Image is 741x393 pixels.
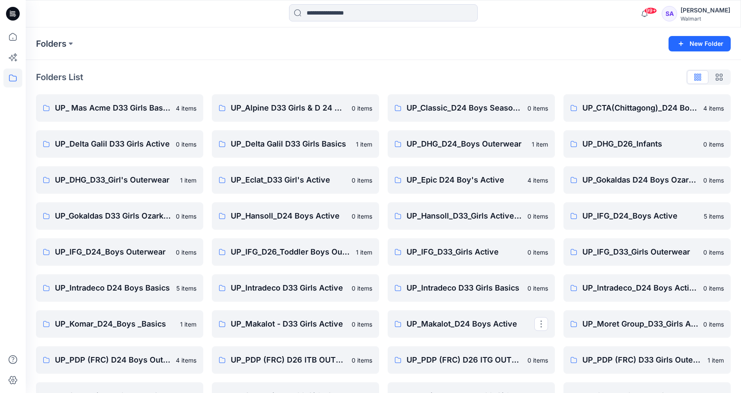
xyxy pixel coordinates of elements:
a: UP_Hansoll_D33_Girls Active & Bottoms0 items [388,202,555,230]
p: UP_Makalot - D33 Girls Active [231,318,346,330]
p: UP_Gokaldas D33 Girls Ozark Trails [55,210,171,222]
a: UP_Eclat_D33 Girl's Active0 items [212,166,379,194]
p: 0 items [352,104,372,113]
p: UP_IFG_D33_Girls Active [407,246,522,258]
p: UP_DHG_D33_Girl's Outerwear [55,174,175,186]
p: UP_Eclat_D33 Girl's Active [231,174,346,186]
p: 4 items [176,356,196,365]
a: UP_IFG_D33_Girls Outerwear0 items [563,238,731,266]
p: 0 items [703,140,724,149]
p: UP_Hansoll_D24 Boys Active [231,210,346,222]
p: 1 item [356,140,372,149]
p: 0 items [176,140,196,149]
span: 99+ [644,7,657,14]
p: UP_IFG_D33_Girls Outerwear [582,246,698,258]
p: 0 items [352,320,372,329]
a: UP_Delta Galil D33 Girls Active0 items [36,130,203,158]
a: UP_Alpine D33 Girls & D 24 Boys Active0 items [212,94,379,122]
p: UP_Intradeco D24 Boys Basics [55,282,171,294]
div: [PERSON_NAME] [681,5,730,15]
a: UP_Epic D24 Boy's Active4 items [388,166,555,194]
p: UP_Epic D24 Boy's Active [407,174,522,186]
p: UP_ Mas Acme D33 Girls Basics [55,102,171,114]
a: UP_PDP (FRC) D24 Boys Outerwear4 items [36,346,203,374]
a: UP_Delta Galil D33 Girls Basics1 item [212,130,379,158]
p: UP_Moret Group_D33_Girls Active [582,318,698,330]
p: 0 items [527,248,548,257]
p: 0 items [703,176,724,185]
a: UP_Moret Group_D33_Girls Active0 items [563,310,731,338]
p: 0 items [352,356,372,365]
p: 0 items [527,212,548,221]
a: UP_Classic_D24 Boys Seasonal0 items [388,94,555,122]
p: 0 items [527,284,548,293]
p: 0 items [527,356,548,365]
a: UP_Intradeco_D24 Boys Active0 items [563,274,731,302]
p: UP_Delta Galil D33 Girls Active [55,138,171,150]
a: UP_Gokaldas D33 Girls Ozark Trails0 items [36,202,203,230]
a: UP_Intradeco D24 Boys Basics5 items [36,274,203,302]
a: UP_DHG_D26_Infants0 items [563,130,731,158]
a: UP_PDP (FRC) D26 ITG OUTERWEAR0 items [388,346,555,374]
p: UP_PDP (FRC) D33 Girls Outerwear [582,354,702,366]
a: UP_Intradeco D33 Girls Basics0 items [388,274,555,302]
p: 0 items [176,248,196,257]
a: UP_ Mas Acme D33 Girls Basics4 items [36,94,203,122]
a: UP_Gokaldas D24 Boys Ozark Trails0 items [563,166,731,194]
p: 0 items [527,104,548,113]
p: Folders List [36,71,83,84]
p: UP_Hansoll_D33_Girls Active & Bottoms [407,210,522,222]
p: UP_CTA(Chittagong)_D24 Boy's Active [582,102,698,114]
p: 1 item [708,356,724,365]
p: UP_IFG_D24_Boys Active [582,210,699,222]
p: UP_Alpine D33 Girls & D 24 Boys Active [231,102,346,114]
a: UP_DHG_D33_Girl's Outerwear1 item [36,166,203,194]
div: SA [662,6,677,21]
p: 0 items [703,320,724,329]
p: 0 items [703,284,724,293]
p: UP_Gokaldas D24 Boys Ozark Trails [582,174,698,186]
p: UP_DHG_D26_Infants [582,138,698,150]
p: UP_PDP (FRC) D24 Boys Outerwear [55,354,171,366]
p: UP_Komar_D24_Boys _Basics [55,318,175,330]
a: UP_CTA(Chittagong)_D24 Boy's Active4 items [563,94,731,122]
p: 5 items [176,284,196,293]
button: New Folder [669,36,731,51]
p: UP_Intradeco D33 Girls Basics [407,282,522,294]
p: 1 item [532,140,548,149]
div: Walmart [681,15,730,22]
p: UP_PDP (FRC) D26 ITG OUTERWEAR [407,354,522,366]
a: UP_IFG_D26_Toddler Boys Outerwear1 item [212,238,379,266]
p: UP_Classic_D24 Boys Seasonal [407,102,522,114]
p: 4 items [703,104,724,113]
p: 0 items [352,176,372,185]
a: UP_PDP (FRC) D26 ITB OUTERWEAR0 items [212,346,379,374]
a: UP_Komar_D24_Boys _Basics1 item [36,310,203,338]
a: Folders [36,38,66,50]
a: UP_Intradeco D33 Girls Active0 items [212,274,379,302]
a: UP_Hansoll_D24 Boys Active0 items [212,202,379,230]
p: UP_DHG_D24_Boys Outerwear [407,138,527,150]
p: UP_Intradeco_D24 Boys Active [582,282,698,294]
a: UP_PDP (FRC) D33 Girls Outerwear1 item [563,346,731,374]
a: UP_IFG_D33_Girls Active0 items [388,238,555,266]
p: 1 item [180,176,196,185]
p: UP_Delta Galil D33 Girls Basics [231,138,351,150]
p: 1 item [180,320,196,329]
p: 0 items [352,284,372,293]
p: 0 items [352,212,372,221]
p: 1 item [356,248,372,257]
p: UP_PDP (FRC) D26 ITB OUTERWEAR [231,354,346,366]
a: UP_DHG_D24_Boys Outerwear1 item [388,130,555,158]
p: UP_IFG_D24_Boys Outerwear [55,246,171,258]
a: UP_Makalot_D24 Boys Active [388,310,555,338]
p: UP_IFG_D26_Toddler Boys Outerwear [231,246,351,258]
p: 5 items [704,212,724,221]
a: UP_Makalot - D33 Girls Active0 items [212,310,379,338]
a: UP_IFG_D24_Boys Outerwear0 items [36,238,203,266]
p: 4 items [527,176,548,185]
a: UP_IFG_D24_Boys Active5 items [563,202,731,230]
p: 0 items [703,248,724,257]
p: UP_Intradeco D33 Girls Active [231,282,346,294]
